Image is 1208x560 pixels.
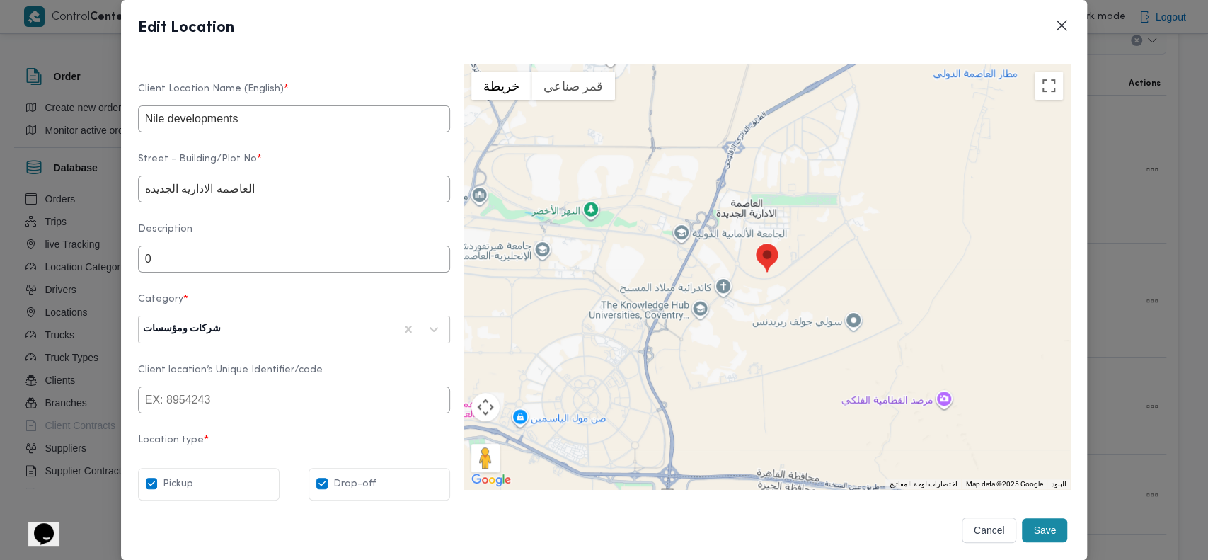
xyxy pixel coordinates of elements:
label: Client Location Name (English) [138,84,450,105]
header: Edit Location [138,17,1105,47]
label: Drop-off [316,476,376,493]
button: اختصارات لوحة المفاتيح [889,479,957,489]
button: عرض صور القمر الصناعي [531,72,615,100]
span: Map data ©2025 Google [965,480,1042,488]
img: Google [468,471,514,489]
button: Cancel [962,518,1017,543]
button: Save [1022,518,1067,542]
a: البنود [1051,480,1066,488]
input: EX: Hyper one [138,105,450,132]
label: Description [138,224,450,246]
button: تبديل إلى العرض ملء الشاشة [1035,72,1063,100]
label: Location type [138,435,450,457]
label: Street - Building/Plot No [138,154,450,176]
a: ‏فتح هذه المنطقة في "خرائط Google" (يؤدي ذلك إلى فتح نافذة جديدة) [468,471,514,489]
button: عناصر التحكّم بطريقة عرض الخريطة [471,393,500,421]
label: Client location’s Unique Identifier/code [138,365,450,387]
div: شركات ومؤسسات [143,324,221,335]
input: EX: 8954243 [138,387,450,413]
button: عرض خريطة الشارع [471,72,531,100]
label: Category [138,294,450,316]
iframe: chat widget [14,503,59,546]
label: Pickup [146,476,193,493]
button: Closes this modal window [1053,17,1070,34]
button: اسحب الدليل على الخريطة لفتح "التجوّل الافتراضي". [471,444,500,472]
